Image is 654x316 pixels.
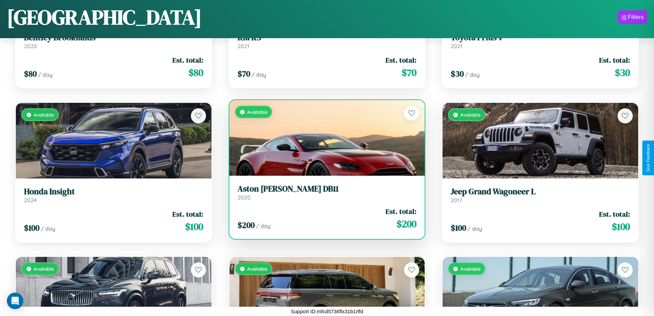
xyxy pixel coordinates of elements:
span: Est. total: [386,206,416,216]
span: $ 70 [402,66,416,79]
span: Available [247,109,267,115]
span: Est. total: [172,209,203,219]
span: Available [247,266,267,272]
span: $ 30 [615,66,630,79]
span: $ 70 [238,68,250,79]
span: 2020 [238,194,251,201]
span: $ 200 [397,217,416,231]
span: $ 200 [238,219,255,231]
span: Est. total: [599,55,630,65]
h3: Aston [PERSON_NAME] DB11 [238,184,417,194]
a: Aston [PERSON_NAME] DB112020 [238,184,417,201]
span: Est. total: [172,55,203,65]
span: Available [34,266,54,272]
span: $ 100 [612,220,630,233]
span: Available [34,112,54,118]
h3: Honda Insight [24,187,203,197]
span: $ 80 [24,68,37,79]
span: Est. total: [599,209,630,219]
span: / day [256,222,271,229]
span: / day [38,71,53,78]
a: Bentley Brooklands2020 [24,33,203,50]
a: Honda Insight2024 [24,187,203,204]
button: Filters [618,10,647,24]
p: Support ID: mfcd5736flx31b1rlfd [291,307,363,316]
a: Toyota Prius V2021 [451,33,630,50]
h3: Jeep Grand Wagoneer L [451,187,630,197]
span: 2017 [451,197,462,204]
span: / day [465,71,480,78]
span: Available [460,112,481,118]
a: Kia K52021 [238,33,417,50]
span: 2021 [451,43,462,50]
a: Jeep Grand Wagoneer L2017 [451,187,630,204]
span: / day [468,225,482,232]
div: Open Intercom Messenger [7,293,23,309]
span: $ 30 [451,68,464,79]
h1: [GEOGRAPHIC_DATA] [7,3,202,31]
span: $ 100 [451,222,466,233]
span: 2020 [24,43,37,50]
span: $ 100 [24,222,39,233]
div: Give Feedback [646,144,651,172]
span: 2024 [24,197,37,204]
span: $ 100 [185,220,203,233]
span: Available [460,266,481,272]
span: / day [41,225,55,232]
span: $ 80 [188,66,203,79]
span: Est. total: [386,55,416,65]
div: Filters [628,14,644,21]
span: / day [252,71,266,78]
span: 2021 [238,43,249,50]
